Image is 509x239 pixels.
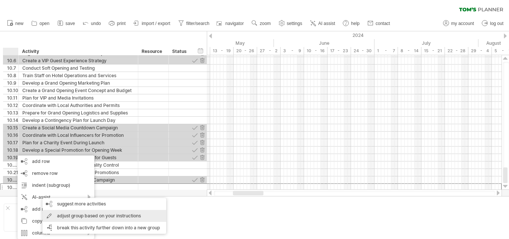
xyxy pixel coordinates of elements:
[15,21,23,26] span: new
[374,39,478,47] div: July 2024
[191,132,198,139] div: approve
[172,48,189,55] div: Status
[7,154,18,161] div: 10.19
[351,47,374,55] div: 24 - 30
[91,21,101,26] span: undo
[18,227,94,239] div: columns
[39,21,50,26] span: open
[277,19,304,28] a: settings
[250,19,273,28] a: zoom
[191,147,198,154] div: approve
[170,39,274,47] div: May 2024
[7,169,18,176] div: 10.21
[142,21,170,26] span: import / export
[191,176,198,183] div: approve
[22,132,134,139] div: Coordinate with Local Influencers for Promotion
[7,176,18,183] div: 10.22
[308,19,337,28] a: AI assist
[18,179,94,191] div: indent (subgroup)
[22,102,134,109] div: Coordinate with Local Authorities and Permits
[7,184,18,191] div: 10.23
[7,102,18,109] div: 10.12
[210,47,234,55] div: 13 - 19
[199,176,206,183] div: remove
[22,72,134,79] div: Train Staff on Hotel Operations and Services
[176,19,212,28] a: filter/search
[22,147,134,154] div: Develop a Special Promotion for Opening Week
[22,154,134,161] div: Establish a Feedback Mechanism for Guests
[18,215,94,227] div: copy row(s)
[304,47,328,55] div: 10 - 16
[22,57,134,64] div: Create a VIP Guest Experience Strategy
[32,170,58,176] span: remove row
[22,117,134,124] div: Develop a Contingency Plan for Launch Day
[468,47,492,55] div: 29 - 4
[341,19,362,28] a: help
[374,47,398,55] div: 1 - 7
[199,154,206,161] div: remove
[328,47,351,55] div: 17 - 23
[7,117,18,124] div: 10.14
[42,198,166,210] div: suggest more activities
[398,47,421,55] div: 8 - 14
[117,21,126,26] span: print
[191,57,198,64] div: approve
[186,21,209,26] span: filter/search
[7,139,18,146] div: 10.17
[142,48,164,55] div: Resource
[7,65,18,72] div: 10.7
[29,19,52,28] a: open
[287,21,302,26] span: settings
[22,79,134,87] div: Develop a Grand Opening Marketing Plan
[22,87,134,94] div: Create a Grand Opening Event Concept and Budget
[7,109,18,116] div: 10.13
[22,94,134,101] div: Plan for VIP and Media Invitations
[191,124,198,131] div: approve
[7,57,18,64] div: 10.6
[281,47,304,55] div: 3 - 9
[7,94,18,101] div: 10.11
[42,210,166,222] div: adjust group based on your instructions
[260,21,271,26] span: zoom
[81,19,103,28] a: undo
[7,161,18,169] div: 10.20
[66,21,75,26] span: save
[441,19,476,28] a: my account
[366,19,392,28] a: contact
[318,21,335,26] span: AI assist
[56,19,77,28] a: save
[351,21,360,26] span: help
[199,124,206,131] div: remove
[421,47,445,55] div: 15 - 21
[42,222,166,234] div: break this activity further down into a new group
[274,39,374,47] div: June 2024
[191,154,198,161] div: approve
[191,139,198,146] div: approve
[18,203,94,215] div: add new group
[4,204,73,232] div: Add your own logo
[18,191,94,203] div: AI-assist
[18,155,94,167] div: add row
[7,72,18,79] div: 10.8
[225,21,244,26] span: navigator
[215,19,246,28] a: navigator
[257,47,281,55] div: 27 - 2
[7,132,18,139] div: 10.16
[7,87,18,94] div: 10.10
[199,147,206,154] div: remove
[107,19,128,28] a: print
[7,79,18,87] div: 10.9
[132,19,173,28] a: import / export
[451,21,474,26] span: my account
[234,47,257,55] div: 20 - 26
[490,21,503,26] span: log out
[199,139,206,146] div: remove
[22,109,134,116] div: Prepare for Grand Opening Logistics and Supplies
[22,65,134,72] div: Conduct Soft Opening and Testing
[22,124,134,131] div: Create a Social Media Countdown Campaign
[5,19,26,28] a: new
[7,147,18,154] div: 10.18
[199,57,206,64] div: remove
[480,19,506,28] a: log out
[376,21,390,26] span: contact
